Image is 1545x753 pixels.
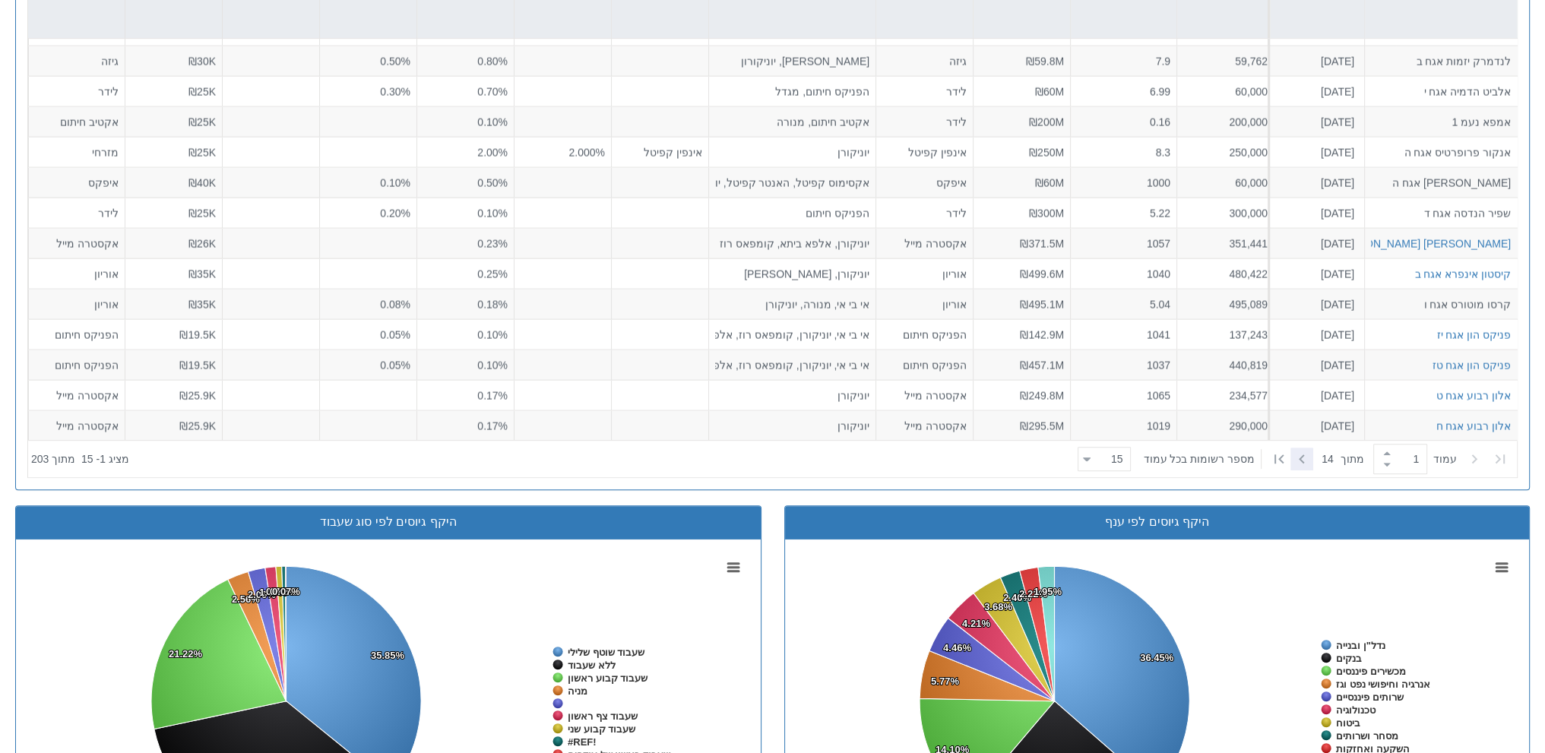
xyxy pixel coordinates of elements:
[1020,298,1064,310] span: ₪495.1M
[1029,207,1064,219] span: ₪300M
[179,389,216,401] span: ₪25.9K
[35,236,119,251] div: אקסטרה מייל
[423,418,508,433] div: 0.17%
[715,84,869,99] div: הפניקס חיתום, מגדל
[1183,296,1268,312] div: 495,089
[1111,451,1129,467] div: 15
[1274,175,1354,190] div: [DATE]
[568,647,645,658] tspan: שעבוד שוטף שלילי
[1274,418,1354,433] div: [DATE]
[1183,388,1268,403] div: 234,577
[568,660,616,671] tspan: ללא שעבוד
[259,587,287,598] tspan: 1.27%
[188,146,216,158] span: ₪25K
[1077,114,1170,129] div: 0.16
[35,144,119,160] div: מזרחי
[882,296,967,312] div: אוריון
[188,298,216,310] span: ₪35K
[1077,266,1170,281] div: 1040
[1077,175,1170,190] div: 1000
[326,205,410,220] div: 0.20%
[1336,666,1406,677] tspan: מכשירים פיננסים
[1183,327,1268,342] div: 137,243
[1371,114,1511,129] div: אמפא נעמ 1
[882,418,967,433] div: אקסטרה מייל
[715,327,869,342] div: אי בי אי, יוניקורן, קומפאס רוז, אלפא ביתא
[1077,144,1170,160] div: 8.3
[1274,327,1354,342] div: [DATE]
[1436,418,1511,433] div: אלון רבוע אגח ח
[1183,205,1268,220] div: 300,000
[27,514,749,531] div: היקף גיוסים לפי סוג שעבוד
[1077,418,1170,433] div: 1019
[1436,388,1511,403] button: אלון רבוע אגח ט
[521,144,605,160] div: 2.000%
[1026,55,1064,67] span: ₪59.8M
[715,296,869,312] div: אי בי אי, מנורה, יוניקורן
[1072,442,1514,476] div: ‏ מתוך
[188,115,216,128] span: ₪25K
[1371,144,1511,160] div: אנקור פרופרטיס אגח ה
[1371,53,1511,68] div: לנדמרק יזמות אגח ב
[188,55,216,67] span: ₪30K
[1140,652,1174,663] tspan: 36.45%
[326,175,410,190] div: 0.10%
[423,357,508,372] div: 0.10%
[1183,144,1268,160] div: 250,000
[1274,266,1354,281] div: [DATE]
[1020,359,1064,371] span: ₪457.1M
[568,685,587,697] tspan: מניה
[1274,357,1354,372] div: [DATE]
[882,205,967,220] div: לידר
[1183,84,1268,99] div: 60,000
[1035,176,1064,188] span: ₪60M
[270,586,298,597] tspan: 0.45%
[715,236,869,251] div: יוניקורן, אלפא ביתא, קומפאס רוז
[1020,267,1064,280] span: ₪499.6M
[1020,328,1064,340] span: ₪142.9M
[1274,388,1354,403] div: [DATE]
[423,388,508,403] div: 0.17%
[1183,357,1268,372] div: 440,819
[1143,451,1255,467] span: ‏מספר רשומות בכל עמוד
[715,175,869,190] div: אקסימוס קפיטל, האנטר קפיטל, יוניקורן, י.א.צ השקעות
[931,675,959,687] tspan: 5.77%
[326,357,410,372] div: 0.05%
[35,53,119,68] div: גיזה
[1020,419,1064,432] span: ₪295.5M
[326,53,410,68] div: 0.50%
[1077,84,1170,99] div: 6.99
[188,207,216,219] span: ₪25K
[1077,388,1170,403] div: 1065
[1322,451,1341,467] span: 14
[1077,357,1170,372] div: 1037
[1323,236,1511,251] button: [PERSON_NAME] [PERSON_NAME] ח
[568,736,597,748] tspan: #REF!
[1183,175,1268,190] div: 60,000
[1336,730,1398,742] tspan: מסחר ושרותים
[423,236,508,251] div: 0.23%
[1274,84,1354,99] div: [DATE]
[618,144,702,160] div: אינפין קפיטל
[715,144,869,160] div: יוניקורן
[568,723,636,735] tspan: שעבוד קבוע שני
[423,144,508,160] div: 2.00%
[1183,236,1268,251] div: 351,441
[882,114,967,129] div: לידר
[423,205,508,220] div: 0.10%
[1183,114,1268,129] div: 200,000
[882,357,967,372] div: הפניקס חיתום
[188,237,216,249] span: ₪26K
[1336,691,1404,703] tspan: שרותים פיננסיים
[266,586,294,597] tspan: 0.70%
[423,266,508,281] div: 0.25%
[1029,115,1064,128] span: ₪200M
[1432,357,1511,372] button: פניקס הון אגח טז
[1077,205,1170,220] div: 5.22
[796,514,1518,531] div: היקף גיוסים לפי ענף
[1436,327,1511,342] button: פניקס הון אגח יז
[326,327,410,342] div: 0.05%
[1371,175,1511,190] div: [PERSON_NAME] אגח ה
[423,327,508,342] div: 0.10%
